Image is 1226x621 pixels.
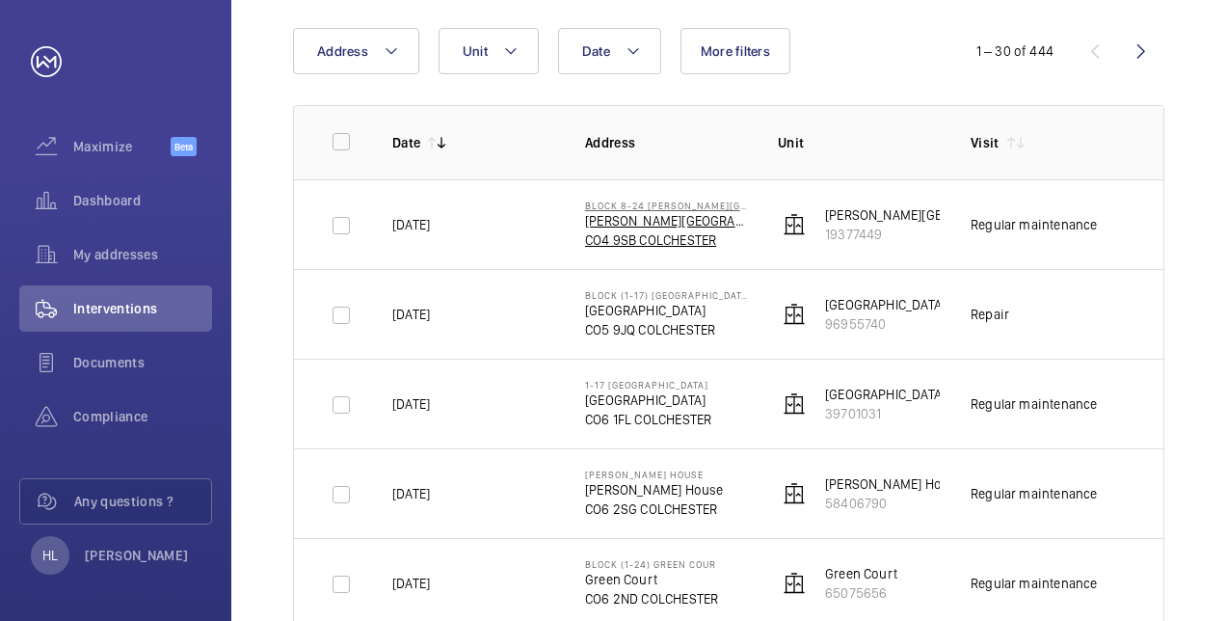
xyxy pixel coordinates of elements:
p: [PERSON_NAME][GEOGRAPHIC_DATA][PERSON_NAME] [825,205,1139,225]
span: Beta [171,137,197,156]
p: 65075656 [825,583,897,603]
p: Block (1-24) Green Cour [585,558,718,570]
p: 96955740 [825,314,946,334]
img: elevator.svg [783,572,806,595]
span: Compliance [73,407,212,426]
p: [GEOGRAPHIC_DATA] [585,391,711,410]
button: More filters [680,28,790,74]
div: Regular maintenance [971,215,1097,234]
img: elevator.svg [783,482,806,505]
span: Documents [73,353,212,372]
p: [GEOGRAPHIC_DATA] [825,295,946,314]
span: Maximize [73,137,171,156]
p: Visit [971,133,999,152]
div: Regular maintenance [971,574,1097,593]
p: CO6 2SG COLCHESTER [585,499,723,519]
p: [PERSON_NAME] House [825,474,963,494]
button: Address [293,28,419,74]
span: Any questions ? [74,492,211,511]
img: elevator.svg [783,392,806,416]
p: Unit [778,133,940,152]
p: CO6 2ND COLCHESTER [585,589,718,608]
div: Regular maintenance [971,484,1097,503]
span: Dashboard [73,191,212,210]
span: Unit [463,43,488,59]
p: [DATE] [392,305,430,324]
p: [GEOGRAPHIC_DATA] [825,385,946,404]
span: Interventions [73,299,212,318]
p: Block 8-24 [PERSON_NAME][GEOGRAPHIC_DATA][PERSON_NAME] [585,200,747,211]
div: Regular maintenance [971,394,1097,414]
p: 1-17 [GEOGRAPHIC_DATA] [585,379,711,391]
p: [PERSON_NAME] [85,546,189,565]
p: [GEOGRAPHIC_DATA] [585,301,747,320]
p: [DATE] [392,484,430,503]
p: Date [392,133,420,152]
p: 39701031 [825,404,946,423]
p: [PERSON_NAME][GEOGRAPHIC_DATA][PERSON_NAME] [585,211,747,230]
p: [DATE] [392,394,430,414]
div: 1 – 30 of 444 [976,41,1053,61]
p: 19377449 [825,225,1139,244]
p: 58406790 [825,494,963,513]
p: CO6 1FL COLCHESTER [585,410,711,429]
p: CO4 9SB COLCHESTER [585,230,747,250]
img: elevator.svg [783,213,806,236]
p: [DATE] [392,574,430,593]
p: Address [585,133,747,152]
div: Repair [971,305,1009,324]
span: More filters [701,43,770,59]
p: Block (1-17) [GEOGRAPHIC_DATA] [585,289,747,301]
span: My addresses [73,245,212,264]
p: HL [42,546,58,565]
span: Address [317,43,368,59]
button: Unit [439,28,539,74]
button: Date [558,28,661,74]
p: CO5 9JQ COLCHESTER [585,320,747,339]
img: elevator.svg [783,303,806,326]
p: Green Court [825,564,897,583]
p: [PERSON_NAME] House [585,469,723,480]
p: [DATE] [392,215,430,234]
p: [PERSON_NAME] House [585,480,723,499]
p: Green Court [585,570,718,589]
span: Date [582,43,610,59]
